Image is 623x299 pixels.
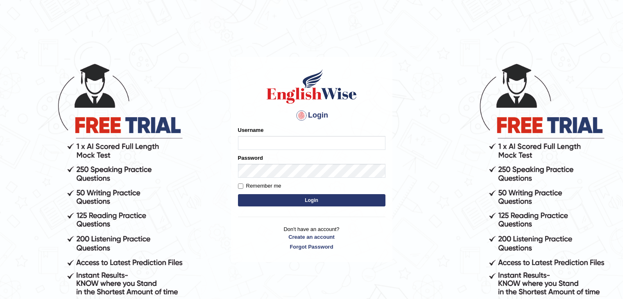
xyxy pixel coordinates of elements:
label: Remember me [238,182,281,190]
p: Don't have an account? [238,225,385,251]
a: Create an account [238,233,385,241]
h4: Login [238,109,385,122]
label: Username [238,126,264,134]
a: Forgot Password [238,243,385,251]
label: Password [238,154,263,162]
input: Remember me [238,183,243,189]
img: Logo of English Wise sign in for intelligent practice with AI [265,68,358,105]
button: Login [238,194,385,206]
